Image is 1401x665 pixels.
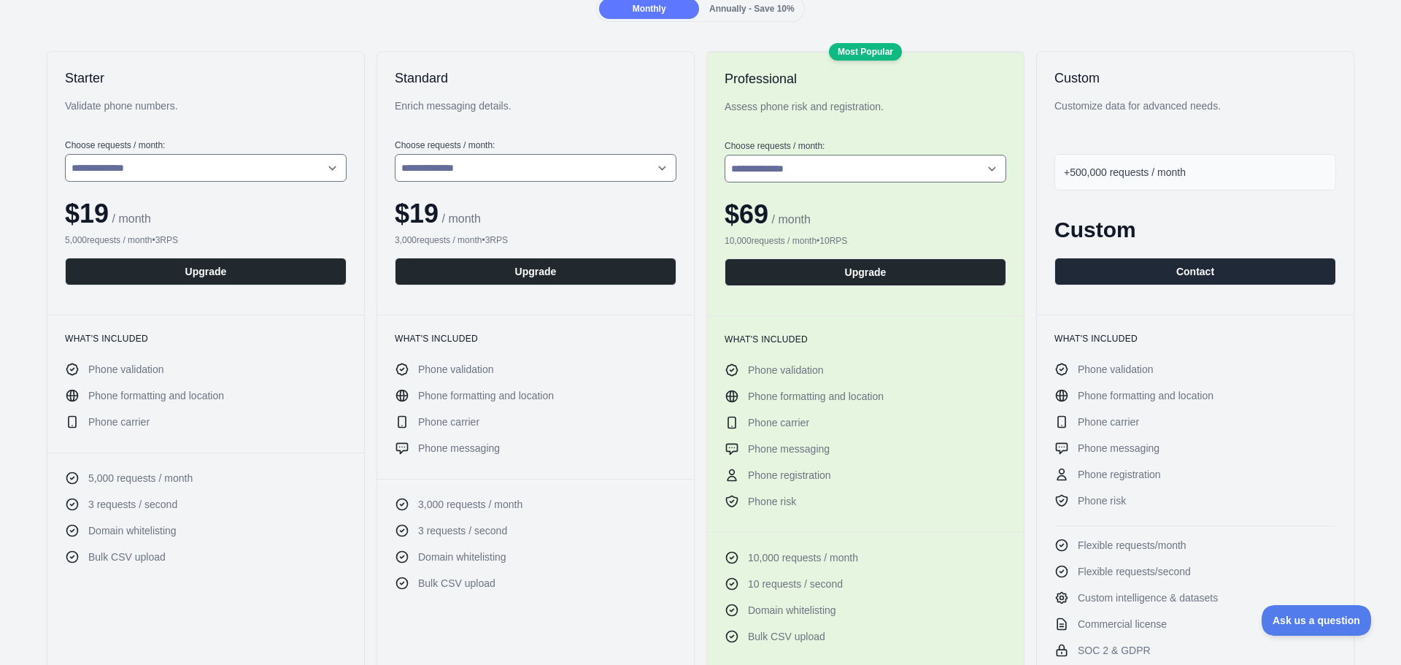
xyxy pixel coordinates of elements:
[748,363,824,377] span: Phone validation
[1262,605,1372,636] iframe: Toggle Customer Support
[725,334,1006,345] h3: What's included
[1078,362,1154,377] span: Phone validation
[395,333,676,345] h3: What's included
[1054,333,1336,345] h3: What's included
